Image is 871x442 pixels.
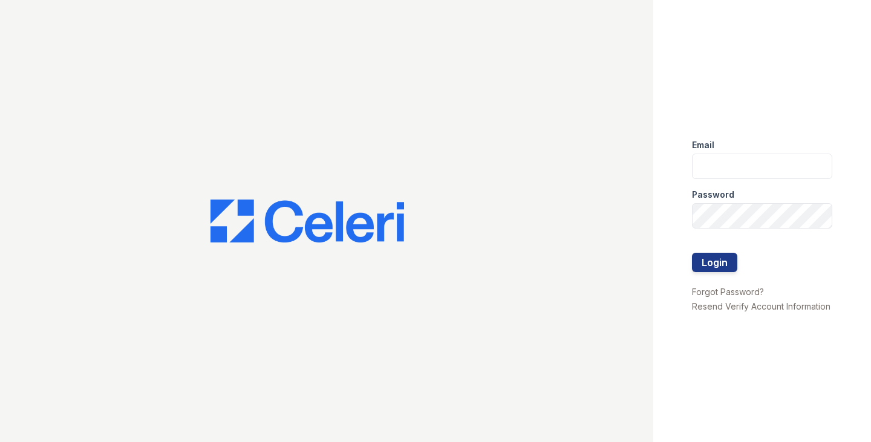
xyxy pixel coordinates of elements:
img: CE_Logo_Blue-a8612792a0a2168367f1c8372b55b34899dd931a85d93a1a3d3e32e68fde9ad4.png [210,200,404,243]
label: Email [692,139,714,151]
a: Resend Verify Account Information [692,301,830,311]
a: Forgot Password? [692,287,764,297]
label: Password [692,189,734,201]
button: Login [692,253,737,272]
